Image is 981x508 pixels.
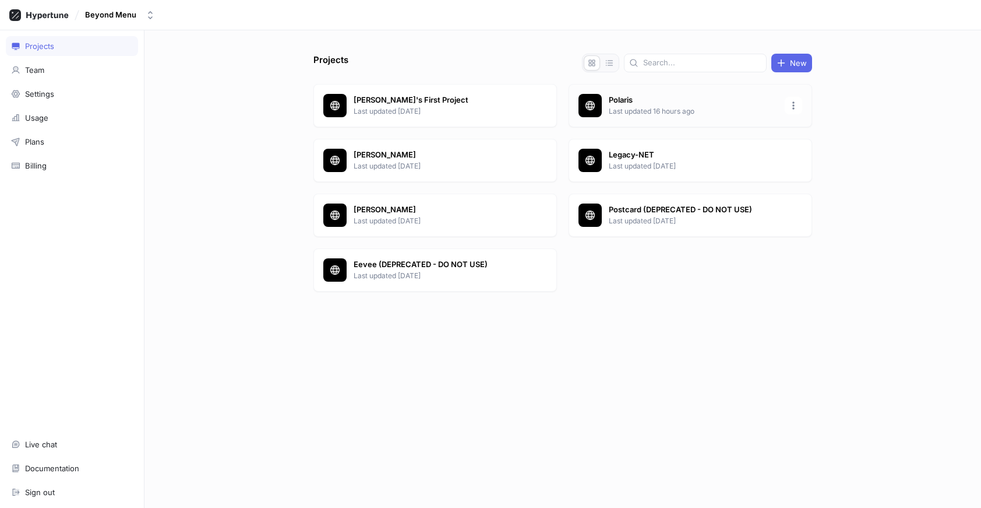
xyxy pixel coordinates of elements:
[6,458,138,478] a: Documentation
[6,60,138,80] a: Team
[25,41,54,51] div: Projects
[25,113,48,122] div: Usage
[609,161,778,171] p: Last updated [DATE]
[6,156,138,176] a: Billing
[6,108,138,128] a: Usage
[354,161,523,171] p: Last updated [DATE]
[771,54,812,72] button: New
[25,161,47,170] div: Billing
[25,488,55,497] div: Sign out
[25,440,57,449] div: Live chat
[25,464,79,473] div: Documentation
[80,5,160,24] button: Beyond Menu
[354,271,523,281] p: Last updated [DATE]
[25,65,44,75] div: Team
[609,149,778,161] p: Legacy-NET
[609,106,778,117] p: Last updated 16 hours ago
[25,137,44,146] div: Plans
[354,94,523,106] p: [PERSON_NAME]'s First Project
[6,84,138,104] a: Settings
[354,149,523,161] p: [PERSON_NAME]
[354,106,523,117] p: Last updated [DATE]
[609,204,778,216] p: Postcard (DEPRECATED - DO NOT USE)
[354,216,523,226] p: Last updated [DATE]
[609,216,778,226] p: Last updated [DATE]
[85,10,136,20] div: Beyond Menu
[6,132,138,152] a: Plans
[6,36,138,56] a: Projects
[609,94,778,106] p: Polaris
[25,89,54,99] div: Settings
[354,259,523,271] p: Eevee (DEPRECATED - DO NOT USE)
[313,54,348,72] p: Projects
[643,57,761,69] input: Search...
[354,204,523,216] p: [PERSON_NAME]
[790,59,807,66] span: New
